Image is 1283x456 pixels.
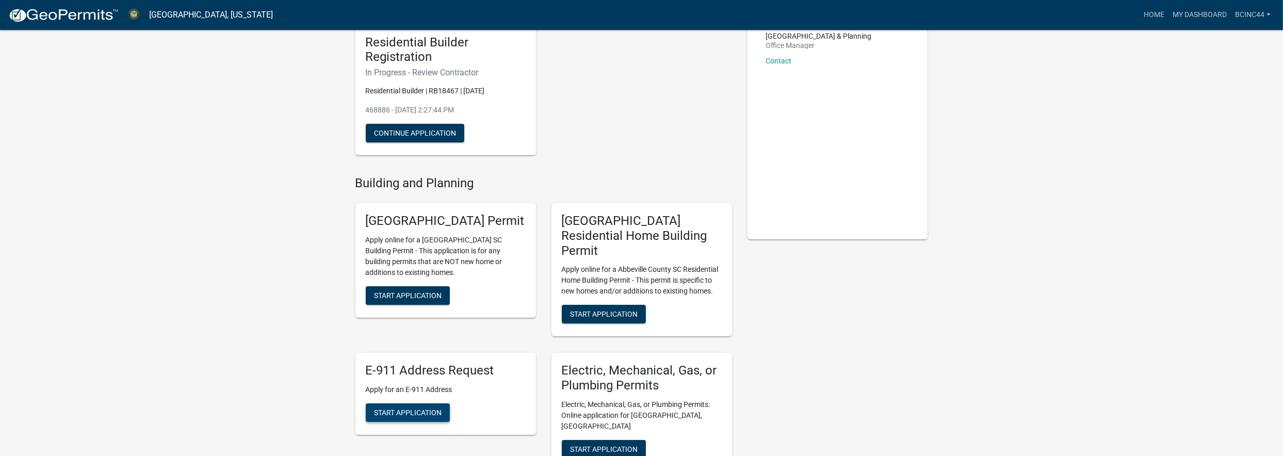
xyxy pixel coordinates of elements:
a: [GEOGRAPHIC_DATA], [US_STATE] [149,6,273,24]
h5: Residential Builder Registration [366,35,526,65]
p: Apply for an E-911 Address [366,384,526,395]
button: Continue Application [366,124,464,142]
button: Start Application [562,305,646,323]
p: Apply online for a [GEOGRAPHIC_DATA] SC Building Permit - This application is for any building pe... [366,235,526,278]
p: Electric, Mechanical, Gas, or Plumbing Permits: Online application for [GEOGRAPHIC_DATA], [GEOGRA... [562,399,722,432]
span: Start Application [374,291,442,299]
a: My Dashboard [1168,5,1231,25]
span: Start Application [570,310,638,318]
p: 468886 - [DATE] 2:27:44 PM [366,105,526,116]
img: Abbeville County, South Carolina [127,8,141,22]
p: Apply online for a Abbeville County SC Residential Home Building Permit - This permit is specific... [562,264,722,297]
h5: [GEOGRAPHIC_DATA] Residential Home Building Permit [562,214,722,258]
h5: E-911 Address Request [366,363,526,378]
h5: [GEOGRAPHIC_DATA] Permit [366,214,526,229]
p: Office Manager [766,42,872,49]
span: Start Application [570,445,638,453]
p: Residential Builder | RB18467 | [DATE] [366,86,526,96]
button: Start Application [366,286,450,305]
a: Home [1140,5,1168,25]
button: Start Application [366,403,450,422]
h6: In Progress - Review Contractor [366,68,526,77]
a: Contact [766,57,792,65]
a: bcinc44 [1231,5,1275,25]
h5: Electric, Mechanical, Gas, or Plumbing Permits [562,363,722,393]
p: [GEOGRAPHIC_DATA] & Planning [766,32,872,40]
span: Start Application [374,409,442,417]
h4: Building and Planning [355,176,732,191]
